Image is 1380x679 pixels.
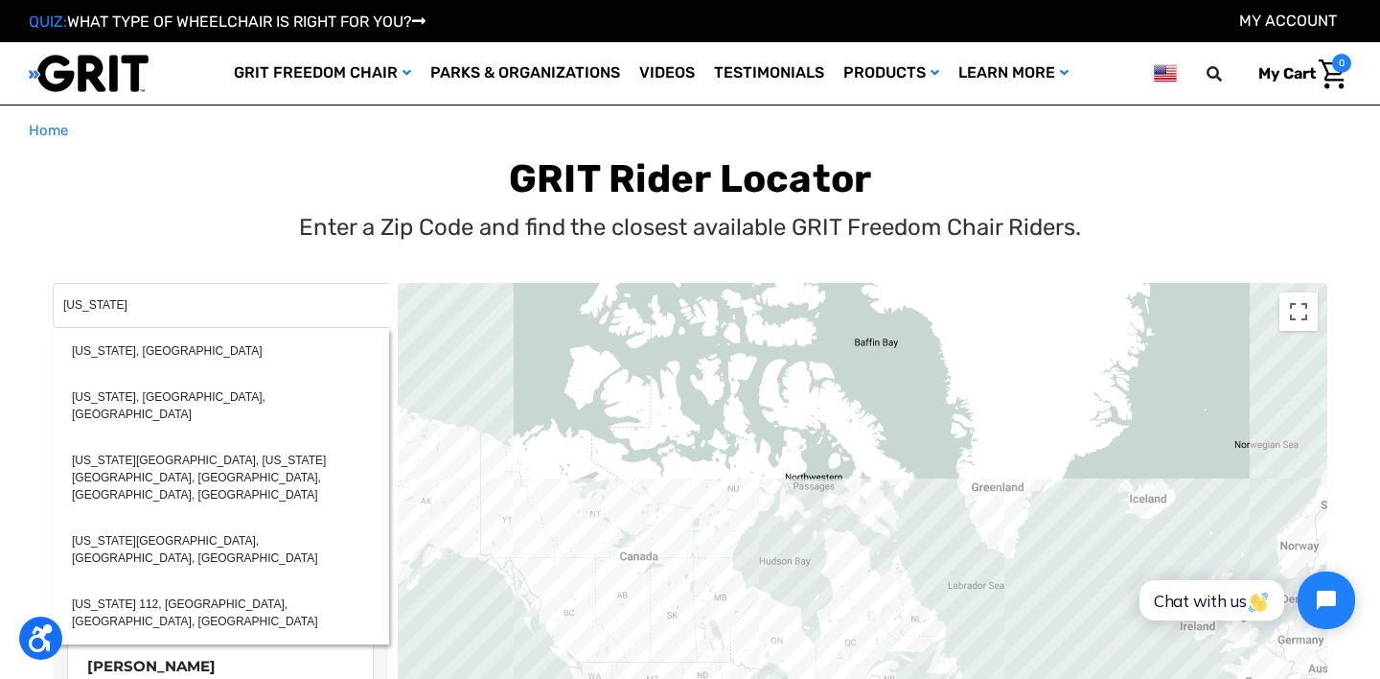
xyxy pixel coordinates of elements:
[1154,61,1177,85] img: us.png
[29,122,68,139] span: Home
[87,656,354,678] div: Location Name
[949,42,1078,105] a: Learn More
[509,156,872,201] b: GRIT Rider Locator
[630,42,704,105] a: Videos
[1332,54,1351,73] span: 0
[53,374,389,437] div: [US_STATE], [GEOGRAPHIC_DATA], [GEOGRAPHIC_DATA]
[53,328,389,374] div: [US_STATE], [GEOGRAPHIC_DATA]
[224,42,421,105] a: GRIT Freedom Chair
[53,518,389,581] div: [US_STATE][GEOGRAPHIC_DATA], [GEOGRAPHIC_DATA], [GEOGRAPHIC_DATA]
[53,328,389,644] div: Search results
[704,42,834,105] a: Testimonials
[53,437,389,518] div: [US_STATE][GEOGRAPHIC_DATA], [US_STATE][GEOGRAPHIC_DATA], [GEOGRAPHIC_DATA], [GEOGRAPHIC_DATA], [...
[1239,12,1337,30] a: Account
[421,42,630,105] a: Parks & Organizations
[1244,54,1351,94] a: Cart with 0 items
[1215,54,1244,94] input: Search
[834,42,949,105] a: Products
[299,210,1081,245] p: Enter a Zip Code and find the closest available GRIT Freedom Chair Riders.
[29,12,67,31] span: QUIZ:
[1279,293,1318,331] button: Toggle fullscreen view
[1319,59,1346,89] img: Cart
[53,283,389,328] input: Search
[1118,555,1371,645] iframe: Tidio Chat
[1258,64,1316,82] span: My Cart
[29,12,425,31] a: QUIZ:WHAT TYPE OF WHEELCHAIR IS RIGHT FOR YOU?
[29,54,149,93] img: GRIT All-Terrain Wheelchair and Mobility Equipment
[29,120,68,142] a: Home
[53,581,389,644] div: [US_STATE] 112, [GEOGRAPHIC_DATA], [GEOGRAPHIC_DATA], [GEOGRAPHIC_DATA]
[29,120,1351,142] nav: Breadcrumb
